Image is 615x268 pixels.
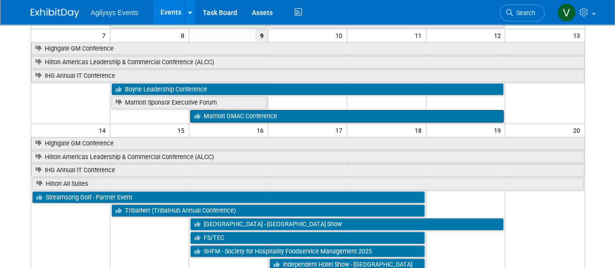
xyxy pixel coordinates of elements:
span: Search [513,9,535,17]
a: Hilton Americas Leadership & Commercial Conference (ALCC) [31,151,584,163]
span: 16 [256,124,268,136]
span: 8 [180,29,189,41]
span: 18 [414,124,426,136]
span: 13 [572,29,584,41]
span: 15 [176,124,189,136]
span: 7 [101,29,110,41]
a: TribalNet (TribalHub Annual Conference) [111,204,425,217]
a: Search [500,4,545,21]
span: 11 [414,29,426,41]
a: IHG Annual IT Conference [31,164,584,177]
span: Agilysys Events [91,9,139,17]
a: Highgate GM Conference [31,42,584,55]
a: Hilton Americas Leadership & Commercial Conference (ALCC) [31,56,584,69]
img: Vaitiare Munoz [557,3,576,22]
a: Marriott GMAC Conference [190,110,504,123]
span: 10 [334,29,347,41]
a: Marriott Sponsor Executive Forum [111,96,267,109]
a: SHFM - Society for Hospitality Foodservice Management 2025 [190,245,425,258]
a: IHG Annual IT Conference [31,70,584,82]
a: FS/TEC [190,232,425,244]
a: Streamsong Golf - Partner Event [32,191,425,204]
a: Hilton All Suites [32,178,583,190]
span: 17 [334,124,347,136]
img: ExhibitDay [31,8,79,18]
span: 14 [98,124,110,136]
span: 19 [492,124,505,136]
span: 12 [492,29,505,41]
span: 20 [572,124,584,136]
span: 9 [255,29,268,41]
a: [GEOGRAPHIC_DATA] - [GEOGRAPHIC_DATA] Show [190,218,504,231]
a: Highgate GM Conference [31,137,584,150]
a: Boyne Leadership Conference [111,83,504,96]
